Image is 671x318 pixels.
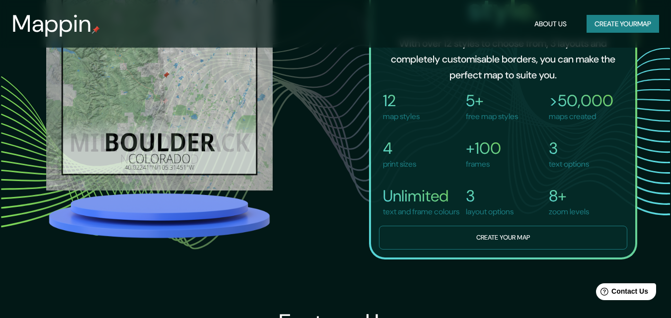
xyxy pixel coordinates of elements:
[549,186,589,206] h4: 8+
[549,91,613,111] h4: >50,000
[383,138,416,158] h4: 4
[12,10,92,38] h3: Mappin
[383,111,420,123] p: map styles
[383,206,459,218] p: text and frame colours
[466,158,501,170] p: frames
[387,35,619,83] h6: With over 12 styles to choose from, 3 layouts and completely customisable borders, you can make t...
[466,138,501,158] h4: +100
[466,111,518,123] p: free map styles
[92,26,100,34] img: mappin-pin
[379,226,627,250] button: Create your map
[466,186,514,206] h4: 3
[466,91,518,111] h4: 5+
[583,279,660,307] iframe: Help widget launcher
[383,91,420,111] h4: 12
[549,111,613,123] p: maps created
[549,206,589,218] p: zoom levels
[46,191,273,241] img: platform.png
[383,158,416,170] p: print sizes
[383,186,459,206] h4: Unlimited
[587,15,659,33] button: Create yourmap
[549,138,589,158] h4: 3
[549,158,589,170] p: text options
[530,15,571,33] button: About Us
[466,206,514,218] p: layout options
